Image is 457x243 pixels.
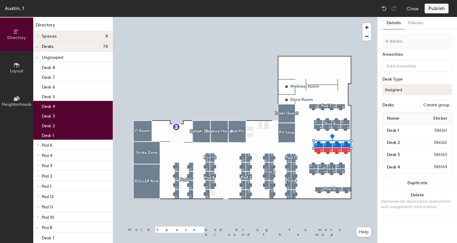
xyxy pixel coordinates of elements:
[384,113,402,124] span: Name
[42,63,55,70] p: Desk 8
[42,83,55,90] p: Desk 6
[7,35,26,40] span: Directory
[5,5,24,12] div: Austin, 1
[384,126,420,135] input: Unnamed desk
[384,163,419,171] input: Unnamed desk
[421,100,452,110] button: Create group
[103,44,108,49] span: 78
[42,131,54,138] p: Desk 1
[419,139,451,146] span: 386162
[391,5,397,12] img: Redo
[42,234,54,241] p: Desk 1
[10,68,24,74] span: Layout
[404,17,427,29] button: Policies
[42,143,52,148] span: Pod 6
[419,151,451,158] span: 386163
[420,127,451,134] span: 386161
[42,102,55,109] p: Desk 4
[382,77,452,82] div: Desk Type
[357,227,371,237] button: Help
[42,73,55,80] p: Desk 7
[2,102,31,107] span: Neighborhoods
[42,163,52,168] span: Pod 3
[42,92,55,99] p: Desk 5
[42,112,55,119] p: Desk 3
[42,205,53,210] span: Pod 11
[385,62,440,69] input: Add amenities
[42,34,57,39] span: Spaces
[42,44,53,49] span: Desks
[384,138,419,147] input: Unnamed desk
[419,164,451,170] span: 386164
[42,55,63,60] span: Ungrouped
[382,84,452,95] button: Assigned
[42,215,54,220] span: Pod 10
[407,4,419,13] button: Close
[42,225,52,230] span: Pod 8
[381,199,453,210] div: Removes all associated reservation and assignment information
[378,189,457,216] button: DeleteRemoves all associated reservation and assignment information
[42,194,54,199] span: Pod 12
[105,34,108,39] span: 8
[382,52,452,57] div: Amenities
[383,17,404,29] button: Details
[382,103,394,108] div: Desks
[42,121,55,128] p: Desk 2
[381,5,387,12] img: Undo
[378,177,457,189] button: Duplicate
[42,184,51,189] span: Pod 1
[430,113,451,124] span: Sticker
[42,153,52,158] span: Pod 4
[33,22,113,31] h1: Directory
[384,151,419,159] input: Unnamed desk
[42,174,52,179] span: Pod 2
